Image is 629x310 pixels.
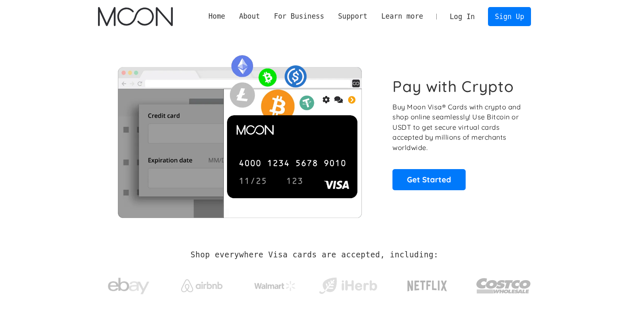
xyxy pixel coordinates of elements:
h1: Pay with Crypto [392,77,514,96]
img: Moon Logo [98,7,173,26]
img: Airbnb [181,279,222,292]
div: For Business [274,11,324,22]
div: Learn more [374,11,430,22]
h2: Shop everywhere Visa cards are accepted, including: [191,250,438,259]
div: About [239,11,260,22]
a: Airbnb [171,271,232,296]
div: Learn more [381,11,423,22]
div: Support [338,11,367,22]
div: About [232,11,267,22]
img: Costco [476,270,531,301]
img: Netflix [407,276,448,296]
div: For Business [267,11,331,22]
a: Log In [443,7,482,26]
a: Get Started [392,169,466,190]
img: Moon Cards let you spend your crypto anywhere Visa is accepted. [98,49,381,218]
img: ebay [108,273,149,299]
a: Netflix [390,267,464,300]
img: Walmart [254,281,296,291]
a: home [98,7,173,26]
a: Home [201,11,232,22]
a: Costco [476,262,531,305]
a: Walmart [244,273,306,295]
div: Support [331,11,374,22]
p: Buy Moon Visa® Cards with crypto and shop online seamlessly! Use Bitcoin or USDT to get secure vi... [392,102,522,153]
a: Sign Up [488,7,531,26]
a: iHerb [317,267,379,301]
a: ebay [98,265,160,303]
img: iHerb [317,275,379,297]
